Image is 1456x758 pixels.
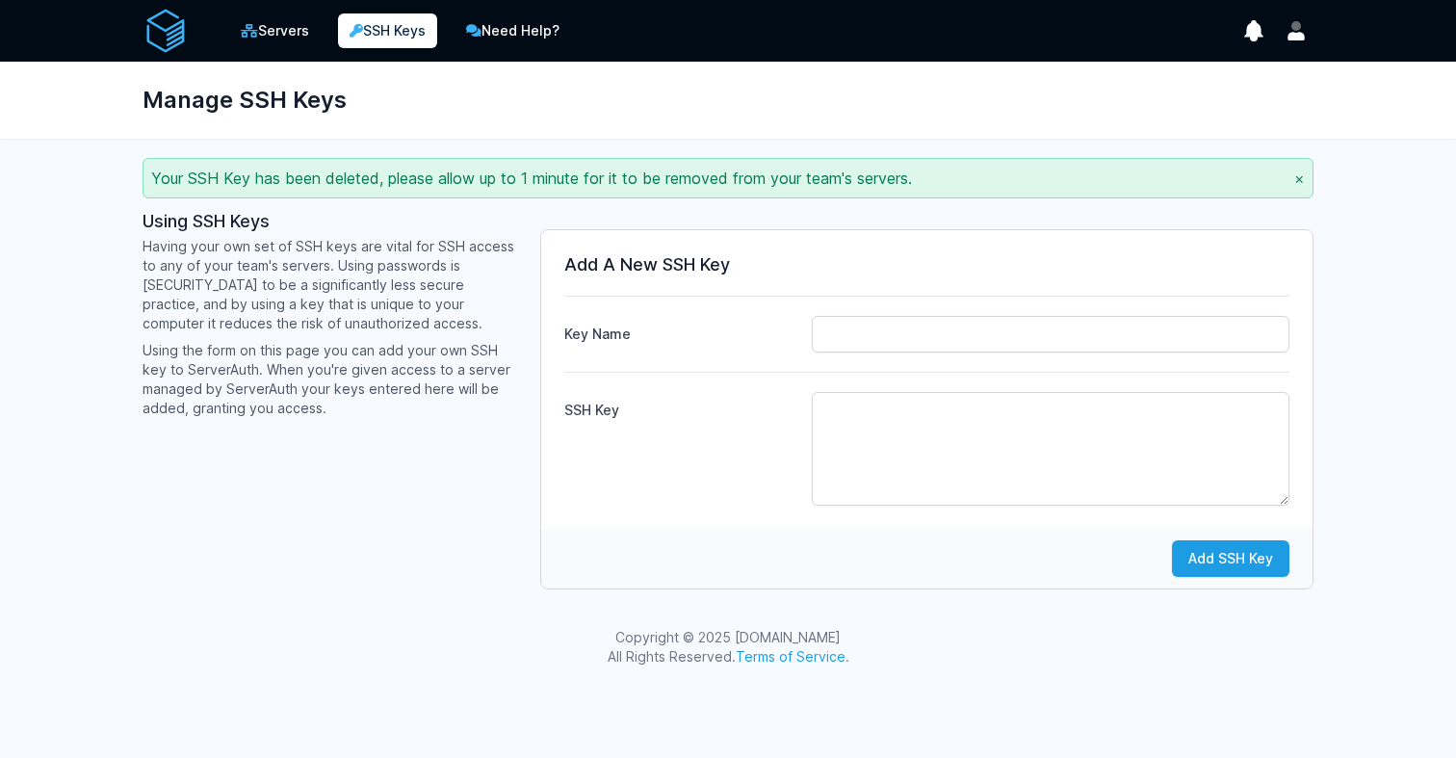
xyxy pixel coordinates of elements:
[143,158,1313,198] div: Your SSH Key has been deleted, please allow up to 1 minute for it to be removed from your team's ...
[1236,13,1271,48] button: show notifications
[1172,540,1289,577] button: Add SSH Key
[453,12,573,50] a: Need Help?
[1279,13,1313,48] button: User menu
[1294,167,1305,190] button: ×
[564,393,795,420] label: SSH Key
[143,341,517,418] p: Using the form on this page you can add your own SSH key to ServerAuth. When you're given access ...
[564,253,1289,276] h3: Add A New SSH Key
[143,237,517,333] p: Having your own set of SSH keys are vital for SSH access to any of your team's servers. Using pas...
[736,648,845,665] a: Terms of Service
[143,77,347,123] h1: Manage SSH Keys
[143,210,517,233] h3: Using SSH Keys
[564,317,795,344] label: Key Name
[338,13,437,48] a: SSH Keys
[227,12,323,50] a: Servers
[143,8,189,54] img: serverAuth logo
